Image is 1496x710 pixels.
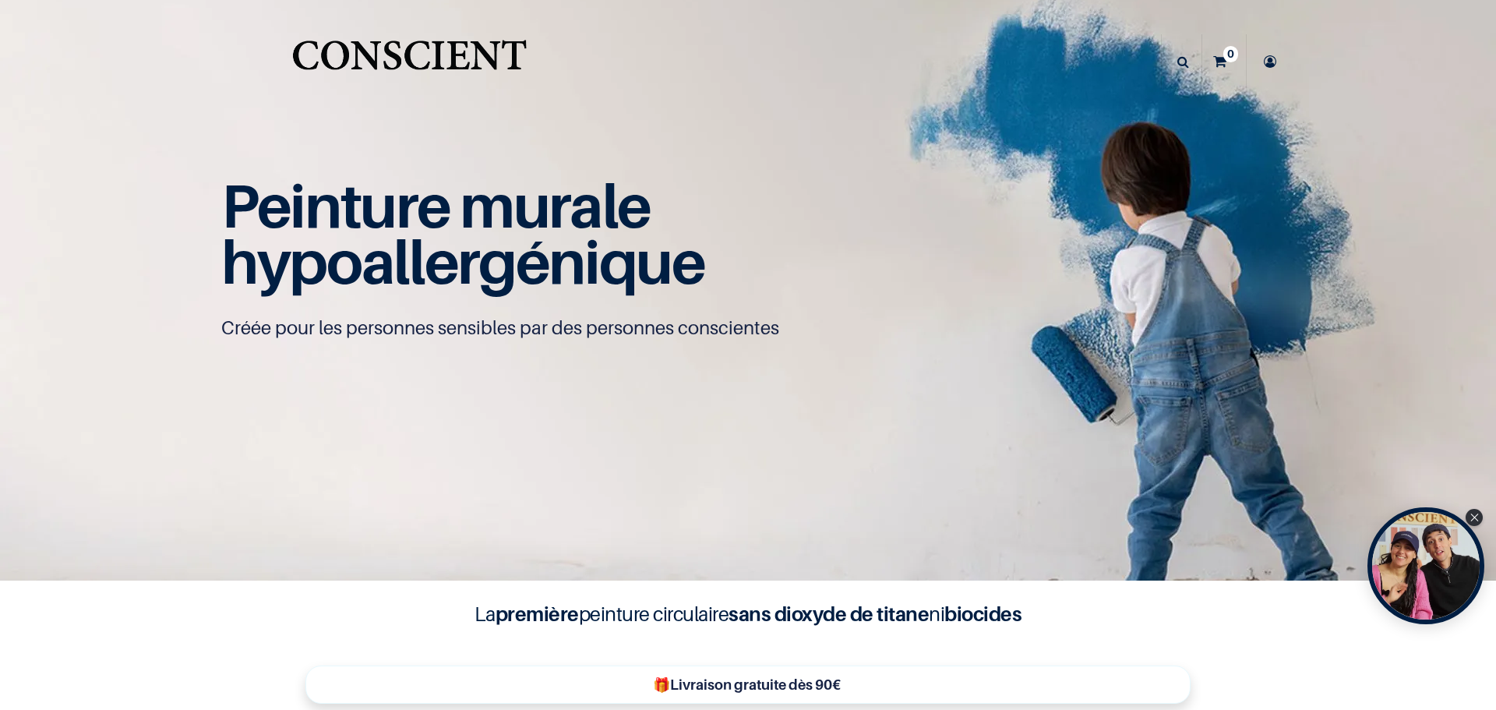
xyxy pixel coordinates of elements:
[1367,507,1484,624] div: Tolstoy bubble widget
[1202,34,1246,89] a: 0
[1367,507,1484,624] div: Open Tolstoy widget
[1223,46,1238,62] sup: 0
[1466,509,1483,526] div: Close Tolstoy widget
[221,225,705,298] span: hypoallergénique
[289,31,530,93] a: Logo of Conscient
[289,31,530,93] img: Conscient
[221,169,651,242] span: Peinture murale
[496,602,579,626] b: première
[653,676,841,693] b: 🎁Livraison gratuite dès 90€
[221,316,1275,341] p: Créée pour les personnes sensibles par des personnes conscientes
[1367,507,1484,624] div: Open Tolstoy
[436,599,1060,629] h4: La peinture circulaire ni
[944,602,1021,626] b: biocides
[729,602,929,626] b: sans dioxyde de titane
